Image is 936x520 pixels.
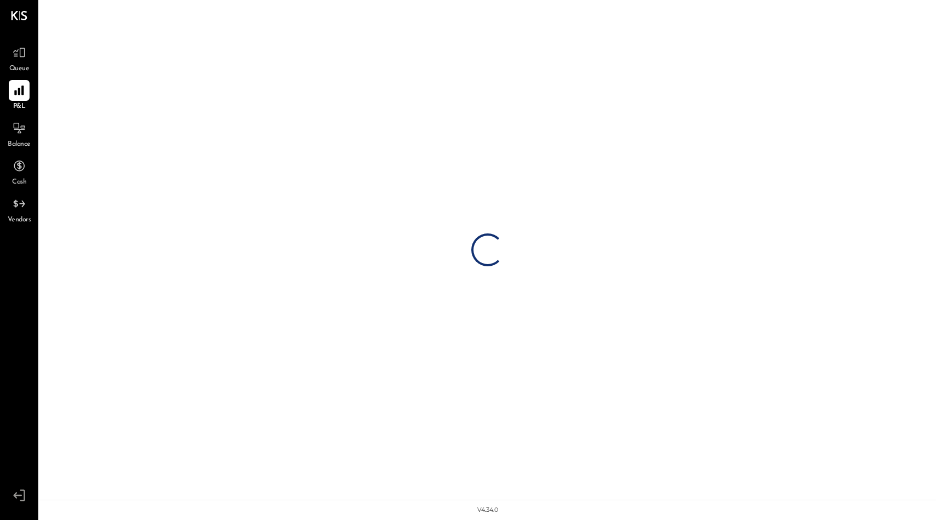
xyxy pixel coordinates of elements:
a: Queue [1,42,38,74]
a: Balance [1,118,38,150]
div: v 4.34.0 [477,506,498,515]
span: P&L [13,102,26,112]
a: Cash [1,156,38,187]
span: Queue [9,64,30,74]
span: Balance [8,140,31,150]
span: Vendors [8,215,31,225]
a: Vendors [1,193,38,225]
a: P&L [1,80,38,112]
span: Cash [12,178,26,187]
